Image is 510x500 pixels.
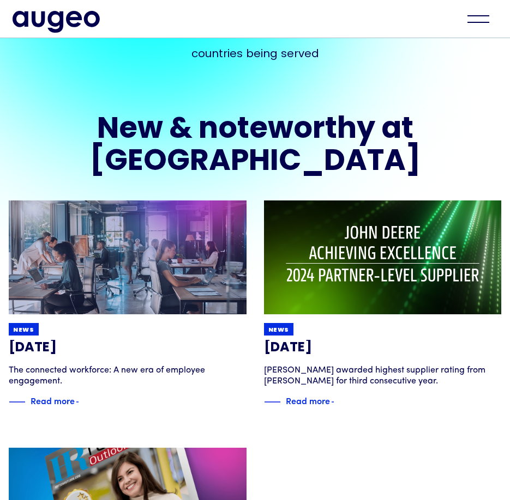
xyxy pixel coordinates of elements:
div: Read more [31,394,75,407]
div: News [13,326,34,334]
h2: New & noteworthy at [GEOGRAPHIC_DATA] [20,114,491,179]
img: Blue text arrow [331,395,347,408]
h3: [DATE] [9,340,247,356]
div: Read more [286,394,330,407]
a: News[DATE]The connected workforce: A new era of employee engagement.Blue decorative lineRead more... [9,200,247,408]
div: countries being served [191,47,319,60]
img: Blue text arrow [76,395,92,408]
img: Blue decorative line [9,395,25,408]
div: menu [459,7,497,31]
div: News [268,326,290,334]
a: News[DATE][PERSON_NAME] awarded highest supplier rating from [PERSON_NAME] for third consecutive ... [264,200,502,408]
img: Blue decorative line [264,395,280,408]
div: The connected workforce: A new era of employee engagement. [9,365,247,387]
h3: [DATE] [264,340,502,356]
div: [PERSON_NAME] awarded highest supplier rating from [PERSON_NAME] for third consecutive year. [264,365,502,387]
a: home [13,11,100,34]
